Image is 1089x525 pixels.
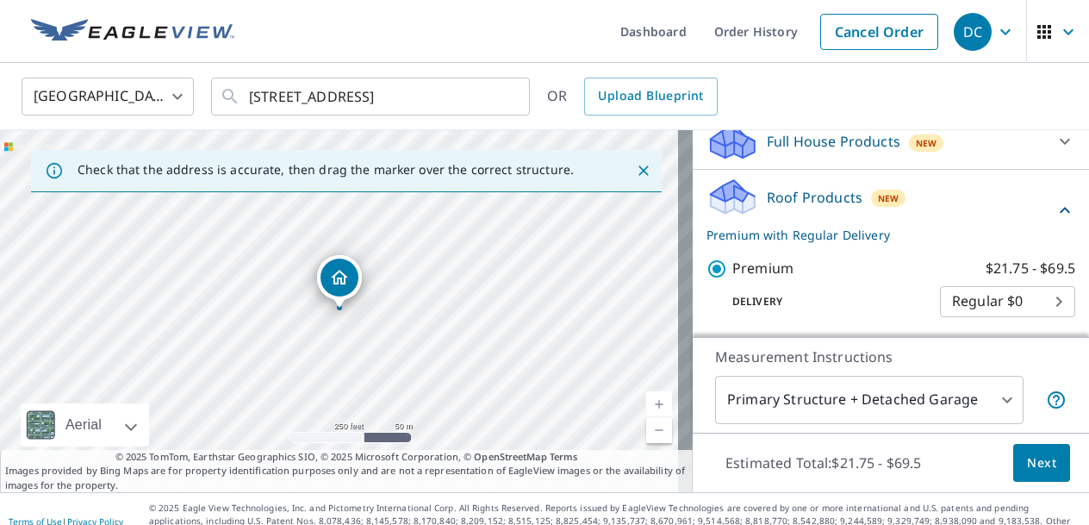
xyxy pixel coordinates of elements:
[706,226,1055,244] p: Premium with Regular Delivery
[547,78,718,116] div: OR
[584,78,717,116] a: Upload Blueprint
[632,159,655,182] button: Close
[706,121,1075,162] div: Full House ProductsNew
[317,255,362,309] div: Dropped pin, building 1, Residential property, 1259 Chapel Ct Amherst, OH 44001
[954,13,992,51] div: DC
[706,177,1075,244] div: Roof ProductsNewPremium with Regular Delivery
[986,258,1075,279] p: $21.75 - $69.5
[1013,444,1070,483] button: Next
[22,72,194,121] div: [GEOGRAPHIC_DATA]
[60,403,107,447] div: Aerial
[646,391,672,417] a: Current Level 17, Zoom In
[916,136,937,150] span: New
[249,72,495,121] input: Search by address or latitude-longitude
[820,14,938,50] a: Cancel Order
[715,376,1024,424] div: Primary Structure + Detached Garage
[115,450,578,465] span: © 2025 TomTom, Earthstar Geographics SIO, © 2025 Microsoft Corporation, ©
[550,450,578,463] a: Terms
[21,403,149,447] div: Aerial
[767,131,900,152] p: Full House Products
[598,85,703,107] span: Upload Blueprint
[1046,390,1067,410] span: Your report will include the primary structure and a detached garage if one exists.
[78,162,574,178] p: Check that the address is accurate, then drag the marker over the correct structure.
[767,187,862,208] p: Roof Products
[940,278,1075,326] div: Regular $0
[31,19,234,45] img: EV Logo
[878,191,899,205] span: New
[732,258,793,279] p: Premium
[715,347,1067,367] p: Measurement Instructions
[646,417,672,443] a: Current Level 17, Zoom Out
[474,450,546,463] a: OpenStreetMap
[706,294,940,309] p: Delivery
[712,444,936,482] p: Estimated Total: $21.75 - $69.5
[1027,453,1056,474] span: Next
